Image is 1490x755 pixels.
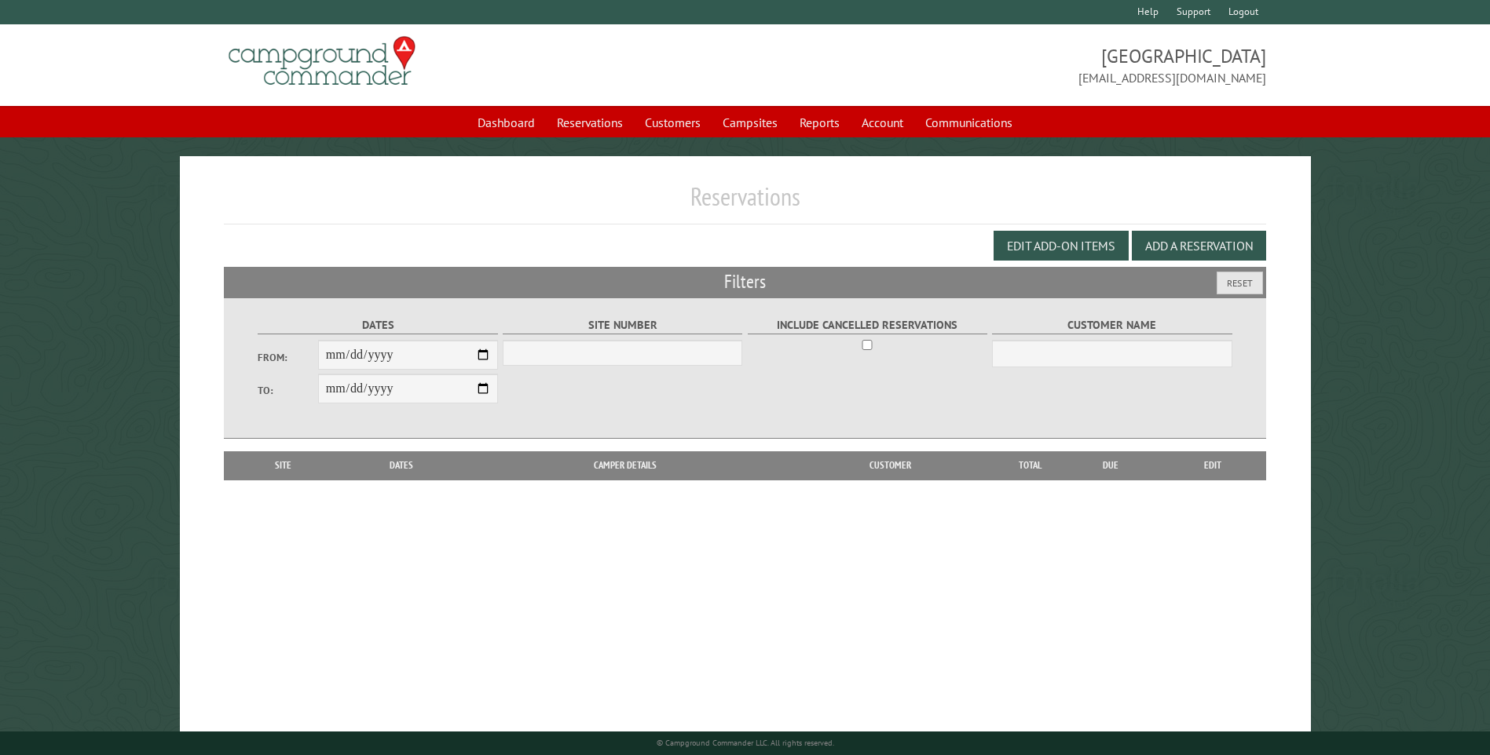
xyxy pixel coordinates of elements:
[994,231,1129,261] button: Edit Add-on Items
[232,451,334,480] th: Site
[852,108,913,137] a: Account
[782,451,998,480] th: Customer
[224,267,1265,297] h2: Filters
[748,316,987,334] label: Include Cancelled Reservations
[1160,451,1266,480] th: Edit
[713,108,787,137] a: Campsites
[468,108,544,137] a: Dashboard
[547,108,632,137] a: Reservations
[224,181,1265,224] h1: Reservations
[335,451,469,480] th: Dates
[745,43,1266,87] span: [GEOGRAPHIC_DATA] [EMAIL_ADDRESS][DOMAIN_NAME]
[258,383,317,398] label: To:
[258,316,497,334] label: Dates
[1132,231,1266,261] button: Add a Reservation
[790,108,849,137] a: Reports
[258,350,317,365] label: From:
[992,316,1232,334] label: Customer Name
[1217,272,1263,294] button: Reset
[503,316,742,334] label: Site Number
[635,108,710,137] a: Customers
[224,31,420,92] img: Campground Commander
[916,108,1022,137] a: Communications
[657,738,834,748] small: © Campground Commander LLC. All rights reserved.
[469,451,782,480] th: Camper Details
[1061,451,1160,480] th: Due
[998,451,1061,480] th: Total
